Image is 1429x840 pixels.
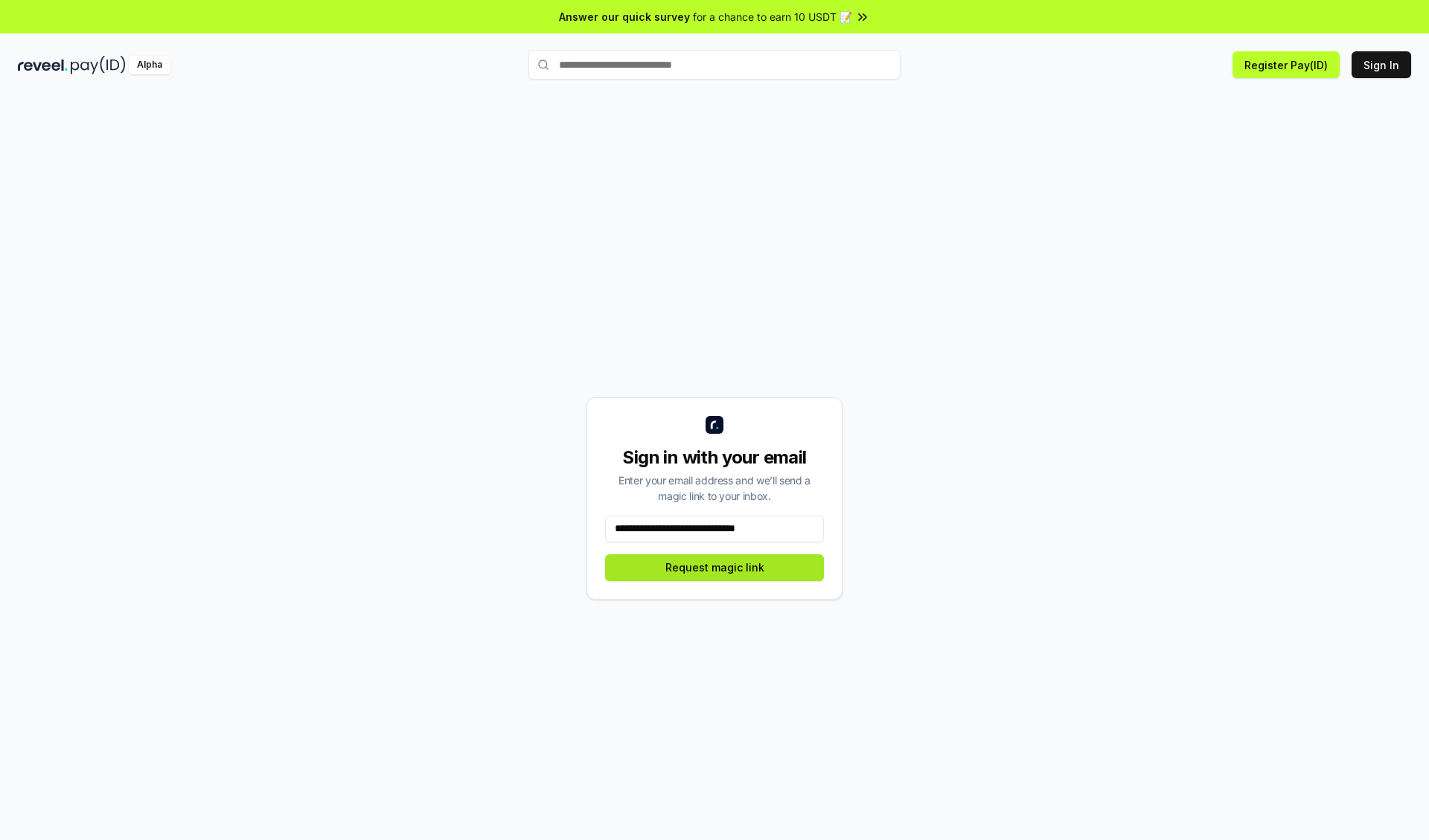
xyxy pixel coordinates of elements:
button: Sign In [1352,51,1411,78]
span: for a chance to earn 10 USDT 📝 [693,9,852,25]
div: Enter your email address and we’ll send a magic link to your inbox. [605,472,824,504]
img: logo_small [706,416,723,434]
img: pay_id [71,56,126,74]
span: Answer our quick survey [559,9,690,25]
button: Request magic link [605,554,824,581]
div: Sign in with your email [605,446,824,469]
img: reveel_dark [18,56,68,74]
div: Alpha [129,56,170,74]
button: Register Pay(ID) [1233,51,1340,78]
